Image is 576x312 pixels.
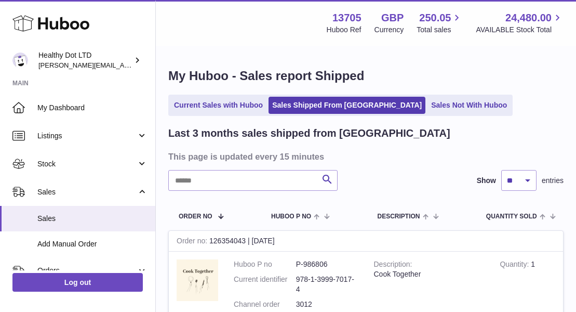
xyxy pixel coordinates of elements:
[37,159,137,169] span: Stock
[417,25,463,35] span: Total sales
[168,68,564,84] h1: My Huboo - Sales report Shipped
[332,11,361,25] strong: 13705
[168,151,561,162] h3: This page is updated every 15 minutes
[37,214,148,224] span: Sales
[177,237,209,248] strong: Order no
[38,50,132,70] div: Healthy Dot LTD
[296,259,358,269] dd: P-986806
[381,11,404,25] strong: GBP
[374,260,412,271] strong: Description
[417,11,463,35] a: 250.05 Total sales
[168,126,450,140] h2: Last 3 months sales shipped from [GEOGRAPHIC_DATA]
[327,25,361,35] div: Huboo Ref
[296,275,358,294] dd: 978-1-3999-7017-4
[37,266,137,276] span: Orders
[234,275,296,294] dt: Current identifier
[477,176,496,186] label: Show
[271,213,311,220] span: Huboo P no
[374,25,404,35] div: Currency
[296,300,358,309] dd: 3012
[179,213,212,220] span: Order No
[269,97,425,114] a: Sales Shipped From [GEOGRAPHIC_DATA]
[500,260,531,271] strong: Quantity
[374,269,485,279] div: Cook Together
[427,97,511,114] a: Sales Not With Huboo
[542,176,564,186] span: entries
[234,300,296,309] dt: Channel order
[177,259,218,301] img: 1716545230.png
[169,231,563,252] div: 126354043 | [DATE]
[419,11,451,25] span: 250.05
[12,273,143,292] a: Log out
[38,61,208,69] span: [PERSON_NAME][EMAIL_ADDRESS][DOMAIN_NAME]
[377,213,420,220] span: Description
[476,25,564,35] span: AVAILABLE Stock Total
[234,259,296,269] dt: Huboo P no
[37,103,148,113] span: My Dashboard
[476,11,564,35] a: 24,480.00 AVAILABLE Stock Total
[37,131,137,141] span: Listings
[486,213,537,220] span: Quantity Sold
[12,53,28,68] img: Dorothy@healthydot.com
[170,97,266,114] a: Current Sales with Huboo
[505,11,552,25] span: 24,480.00
[37,187,137,197] span: Sales
[37,239,148,249] span: Add Manual Order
